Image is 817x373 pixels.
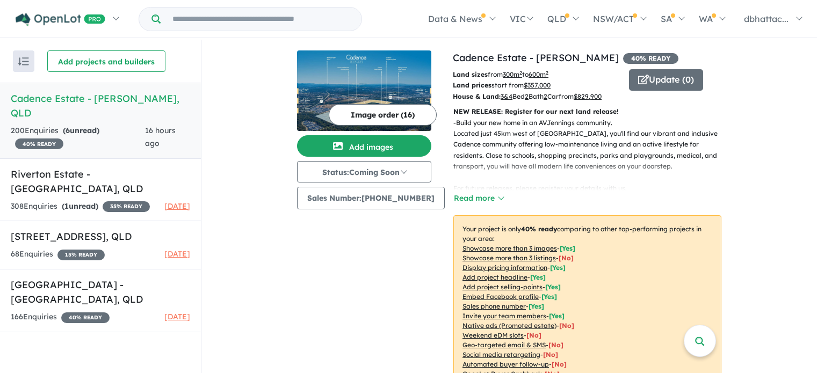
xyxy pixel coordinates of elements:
[16,13,105,26] img: Openlot PRO Logo White
[11,277,190,306] h5: [GEOGRAPHIC_DATA] - [GEOGRAPHIC_DATA] , QLD
[66,126,70,135] span: 6
[453,69,621,80] p: from
[453,70,488,78] b: Land sizes
[549,312,565,320] span: [ Yes ]
[462,283,543,291] u: Add project selling-points
[546,70,548,76] sup: 2
[522,70,548,78] span: to
[297,161,431,182] button: Status:Coming Soon
[297,187,445,209] button: Sales Number:[PHONE_NUMBER]
[541,292,557,301] span: [ Yes ]
[62,201,98,211] strong: ( unread)
[11,91,190,120] h5: Cadence Estate - [PERSON_NAME] , QLD
[519,70,522,76] sup: 2
[559,321,574,330] span: [No]
[462,341,546,349] u: Geo-targeted email & SMS
[462,273,527,281] u: Add project headline
[164,312,190,321] span: [DATE]
[530,273,546,281] span: [ Yes ]
[11,125,145,150] div: 200 Enquir ies
[529,302,544,310] span: [ Yes ]
[544,92,547,100] u: 2
[574,92,602,100] u: $ 829,900
[103,201,150,212] span: 35 % READY
[453,91,621,102] p: Bed Bath Car from
[545,283,561,291] span: [ Yes ]
[552,360,567,368] span: [No]
[11,229,190,244] h5: [STREET_ADDRESS] , QLD
[18,57,29,65] img: sort.svg
[453,92,501,100] b: House & Land:
[462,331,524,339] u: Weekend eDM slots
[503,70,522,78] u: 300 m
[163,8,359,31] input: Try estate name, suburb, builder or developer
[521,225,557,233] b: 40 % ready
[453,52,619,64] a: Cadence Estate - [PERSON_NAME]
[623,53,678,64] span: 40 % READY
[629,69,703,91] button: Update (0)
[525,92,529,100] u: 2
[543,350,558,359] span: [No]
[453,106,721,117] p: NEW RELEASE: Register for our next land release!
[524,81,551,89] u: $ 357,000
[297,50,431,131] img: Cadence Estate - Ripley
[64,201,69,211] span: 1
[529,70,548,78] u: 600 m
[462,292,539,301] u: Embed Facebook profile
[501,92,512,100] u: 3&4
[559,254,574,262] span: [ No ]
[61,312,110,323] span: 40 % READY
[453,80,621,91] p: start from
[164,201,190,211] span: [DATE]
[297,135,431,157] button: Add images
[526,331,541,339] span: [No]
[11,311,110,324] div: 166 Enquir ies
[462,264,547,272] u: Display pricing information
[453,118,730,292] p: - Build your new home in an AVJennings community. Located just 45km west of [GEOGRAPHIC_DATA], yo...
[462,321,556,330] u: Native ads (Promoted estate)
[57,250,105,260] span: 15 % READY
[462,302,526,310] u: Sales phone number
[11,200,150,213] div: 308 Enquir ies
[11,167,190,196] h5: Riverton Estate - [GEOGRAPHIC_DATA] , QLD
[329,104,437,126] button: Image order (16)
[11,248,105,261] div: 68 Enquir ies
[462,350,540,359] u: Social media retargeting
[744,13,789,24] span: dbhattac...
[145,126,176,148] span: 16 hours ago
[462,254,556,262] u: Showcase more than 3 listings
[63,126,99,135] strong: ( unread)
[548,341,563,349] span: [No]
[462,312,546,320] u: Invite your team members
[453,81,491,89] b: Land prices
[550,264,566,272] span: [ Yes ]
[453,192,504,204] button: Read more
[15,138,63,149] span: 40 % READY
[164,249,190,259] span: [DATE]
[462,360,549,368] u: Automated buyer follow-up
[462,244,557,252] u: Showcase more than 3 images
[47,50,165,72] button: Add projects and builders
[560,244,575,252] span: [ Yes ]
